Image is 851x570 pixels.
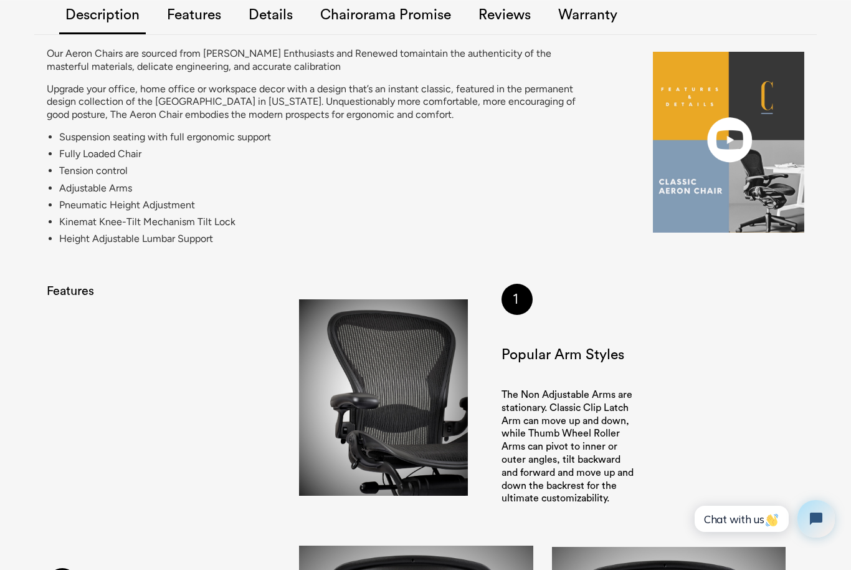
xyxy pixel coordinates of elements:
[502,346,636,364] h3: Popular Arm Styles
[59,216,235,228] span: Kinemat Knee-Tilt Mechanism Tilt Lock
[47,47,409,59] span: Our Aeron Chairs are sourced from [PERSON_NAME] Enthusiasts and Renewed to
[59,233,213,244] span: Height Adjustable Lumbar Support
[653,52,804,233] img: OverProject.PNG
[47,83,578,122] p: Upgrade your office, home office or workspace decor with a design that’s an instant classic, feat...
[59,148,141,160] span: Fully Loaded Chair
[502,284,533,315] div: 1
[59,131,271,143] span: Suspension seating with full ergonomic support
[502,389,636,505] p: The Non Adjustable Arms are stationary. Classic Clip Latch Arm can move up and down, while Thumb ...
[47,47,551,72] span: maintain the authenticity of the masterful materials, delicate engineering, and accurate calibration
[299,299,467,496] img: crop_arm_picture.jpg
[59,199,195,211] span: Pneumatic Height Adjustment
[59,165,128,176] span: Tension control
[59,182,132,194] span: Adjustable Arms
[47,284,123,299] h2: Features
[681,490,845,548] iframe: Tidio Chat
